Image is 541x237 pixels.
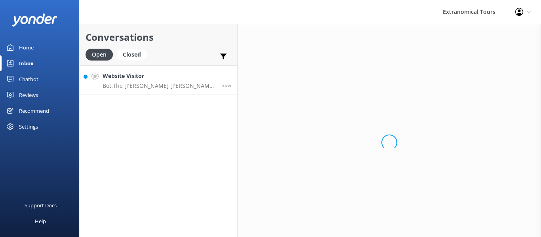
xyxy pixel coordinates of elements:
[80,65,237,95] a: Website VisitorBot:The [PERSON_NAME] [PERSON_NAME] [GEOGRAPHIC_DATA] and Sausalito Morning Tour d...
[19,40,34,55] div: Home
[19,119,38,135] div: Settings
[86,30,231,45] h2: Conversations
[221,82,231,89] span: Oct 01 2025 09:17pm (UTC -07:00) America/Tijuana
[117,49,147,61] div: Closed
[25,197,57,213] div: Support Docs
[19,71,38,87] div: Chatbot
[103,72,215,80] h4: Website Visitor
[19,87,38,103] div: Reviews
[19,55,34,71] div: Inbox
[86,49,113,61] div: Open
[12,13,57,27] img: yonder-white-logo.png
[19,103,49,119] div: Recommend
[117,50,151,59] a: Closed
[86,50,117,59] a: Open
[103,82,215,89] p: Bot: The [PERSON_NAME] [PERSON_NAME] [GEOGRAPHIC_DATA] and Sausalito Morning Tour departs daily, ...
[35,213,46,229] div: Help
